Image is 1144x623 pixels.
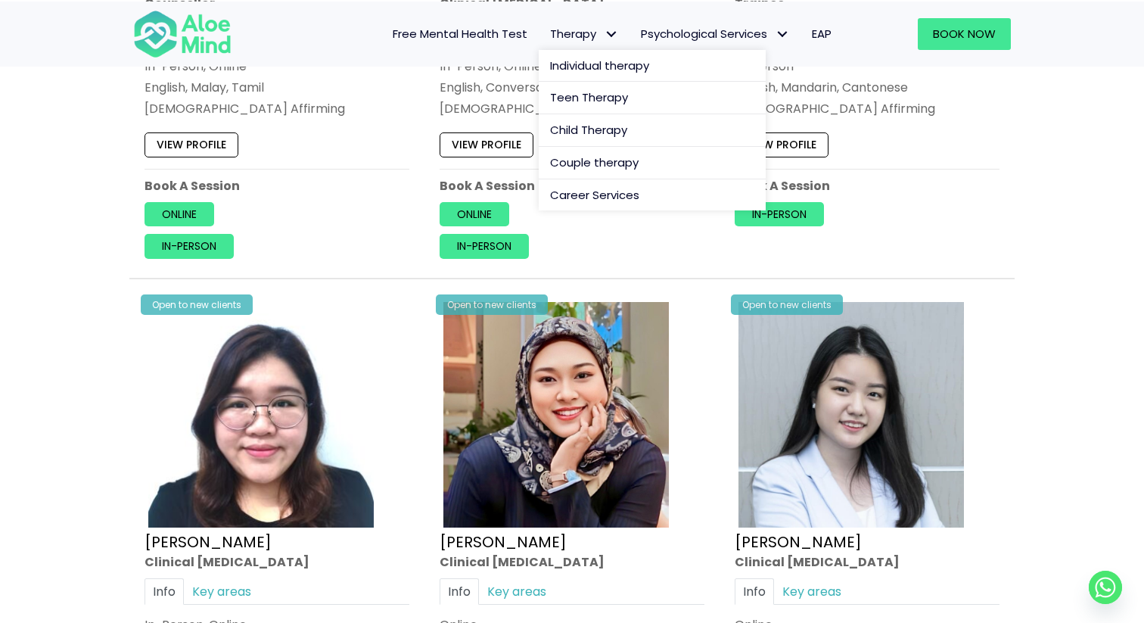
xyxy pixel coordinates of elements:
[539,18,630,50] a: TherapyTherapy: submenu
[735,133,828,157] a: View profile
[145,101,409,118] div: [DEMOGRAPHIC_DATA] Affirming
[440,133,533,157] a: View profile
[251,18,843,50] nav: Menu
[774,578,850,605] a: Key areas
[800,18,843,50] a: EAP
[148,302,374,528] img: Wei Shan_Profile-300×300
[145,578,184,605] a: Info
[771,23,793,45] span: Psychological Services: submenu
[145,58,409,75] div: In-Person, Online
[812,26,832,42] span: EAP
[641,26,789,42] span: Psychological Services
[381,18,539,50] a: Free Mental Health Test
[479,578,555,605] a: Key areas
[550,154,639,170] span: Couple therapy
[145,79,409,96] p: English, Malay, Tamil
[440,578,479,605] a: Info
[440,202,509,226] a: Online
[735,553,999,570] div: Clinical [MEDICAL_DATA]
[539,50,766,83] a: Individual therapy
[440,531,567,552] a: [PERSON_NAME]
[539,82,766,114] a: Teen Therapy
[440,235,529,259] a: In-person
[735,531,862,552] a: [PERSON_NAME]
[436,294,548,315] div: Open to new clients
[539,179,766,211] a: Career Services
[735,202,824,226] a: In-person
[145,553,409,570] div: Clinical [MEDICAL_DATA]
[539,147,766,179] a: Couple therapy
[184,578,260,605] a: Key areas
[145,202,214,226] a: Online
[145,531,272,552] a: [PERSON_NAME]
[735,58,999,75] div: In-Person
[735,177,999,195] p: Book A Session
[735,578,774,605] a: Info
[630,18,800,50] a: Psychological ServicesPsychological Services: submenu
[550,58,649,73] span: Individual therapy
[440,177,704,195] p: Book A Session
[145,177,409,195] p: Book A Session
[141,294,253,315] div: Open to new clients
[393,26,527,42] span: Free Mental Health Test
[145,235,234,259] a: In-person
[600,23,622,45] span: Therapy: submenu
[550,26,618,42] span: Therapy
[550,89,628,105] span: Teen Therapy
[933,26,996,42] span: Book Now
[145,133,238,157] a: View profile
[735,101,999,118] div: [DEMOGRAPHIC_DATA] Affirming
[731,294,843,315] div: Open to new clients
[539,114,766,147] a: Child Therapy
[918,18,1011,50] a: Book Now
[550,122,627,138] span: Child Therapy
[440,553,704,570] div: Clinical [MEDICAL_DATA]
[1089,571,1122,604] a: Whatsapp
[443,302,669,528] img: Yasmin Clinical Psychologist
[550,187,639,203] span: Career Services
[440,58,704,75] div: In-Person, Online
[738,302,964,528] img: Yen Li Clinical Psychologist
[133,9,232,59] img: Aloe mind Logo
[440,79,704,96] p: English, Conversational Mandarin
[735,79,999,96] p: English, Mandarin, Cantonese
[440,101,704,118] div: [DEMOGRAPHIC_DATA] Affirming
